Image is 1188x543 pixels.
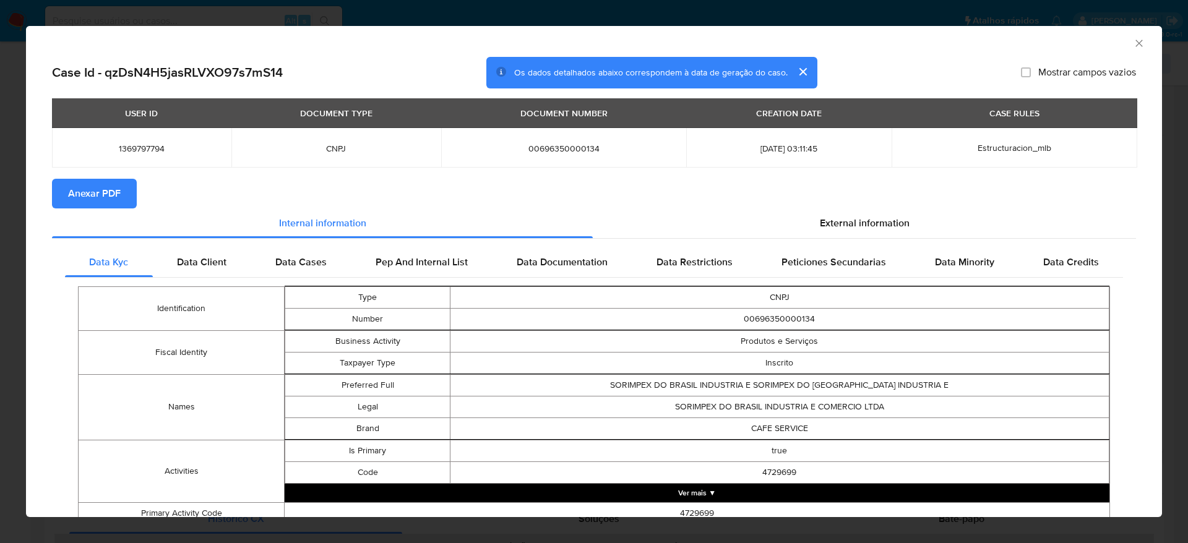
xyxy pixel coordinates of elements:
span: Data Credits [1043,255,1099,269]
span: Anexar PDF [68,180,121,207]
td: Brand [285,417,450,439]
td: true [450,440,1109,461]
td: Code [285,461,450,483]
td: Preferred Full [285,374,450,396]
span: 00696350000134 [456,143,671,154]
td: Names [79,374,285,440]
h2: Case Id - qzDsN4H5jasRLVXO97s7mS14 [52,64,283,80]
span: CNPJ [246,143,426,154]
td: Number [285,308,450,330]
td: Produtos e Serviços [450,330,1109,352]
button: cerrar [788,57,817,87]
span: Data Kyc [89,255,128,269]
span: Data Documentation [517,255,608,269]
td: Is Primary [285,440,450,461]
span: External information [820,216,910,230]
td: 4729699 [285,502,1110,524]
span: Pep And Internal List [376,255,468,269]
div: DOCUMENT TYPE [293,103,380,124]
span: Data Minority [935,255,994,269]
td: Type [285,286,450,308]
span: Internal information [279,216,366,230]
button: Expand array [285,484,1109,502]
span: Estructuracion_mlb [978,142,1051,154]
span: Data Client [177,255,226,269]
td: Primary Activity Code [79,502,285,524]
span: Data Restrictions [656,255,733,269]
div: Detailed info [52,208,1136,238]
td: Business Activity [285,330,450,352]
span: 1369797794 [67,143,217,154]
div: CASE RULES [982,103,1047,124]
td: 4729699 [450,461,1109,483]
td: Inscrito [450,352,1109,374]
div: USER ID [118,103,165,124]
div: DOCUMENT NUMBER [513,103,615,124]
span: Peticiones Secundarias [781,255,886,269]
td: Fiscal Identity [79,330,285,374]
button: Fechar a janela [1133,37,1144,48]
span: [DATE] 03:11:45 [701,143,877,154]
td: Taxpayer Type [285,352,450,374]
td: CAFE SERVICE [450,417,1109,439]
td: Activities [79,440,285,502]
td: SORIMPEX DO BRASIL INDUSTRIA E COMERCIO LTDA [450,396,1109,417]
div: Detailed internal info [65,247,1123,277]
span: Os dados detalhados abaixo correspondem à data de geração do caso. [514,66,788,79]
div: closure-recommendation-modal [26,26,1162,517]
td: 00696350000134 [450,308,1109,330]
td: Identification [79,286,285,330]
button: Anexar PDF [52,179,137,208]
span: Mostrar campos vazios [1038,66,1136,79]
td: SORIMPEX DO BRASIL INDUSTRIA E SORIMPEX DO [GEOGRAPHIC_DATA] INDUSTRIA E [450,374,1109,396]
td: CNPJ [450,286,1109,308]
td: Legal [285,396,450,417]
span: Data Cases [275,255,327,269]
div: CREATION DATE [749,103,829,124]
input: Mostrar campos vazios [1021,67,1031,77]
